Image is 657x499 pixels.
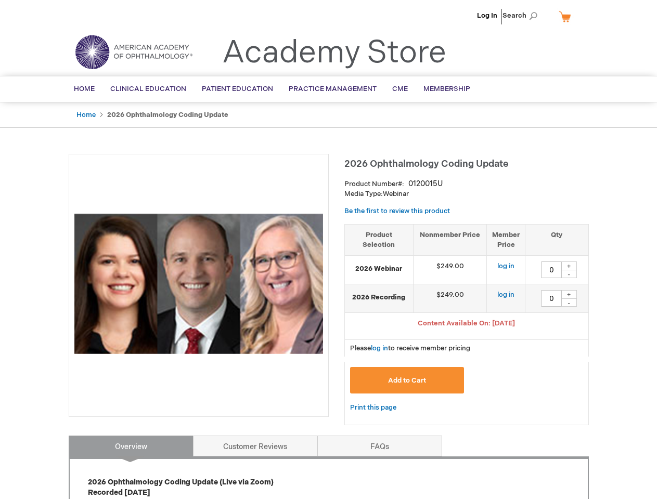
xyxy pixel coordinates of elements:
[110,85,186,93] span: Clinical Education
[487,224,525,255] th: Member Price
[408,179,443,189] div: 0120015U
[414,284,487,313] td: $249.00
[414,256,487,284] td: $249.00
[561,290,577,299] div: +
[525,224,588,255] th: Qty
[344,189,589,199] p: Webinar
[350,367,465,393] button: Add to Cart
[350,264,408,274] strong: 2026 Webinar
[74,160,323,408] img: 2026 Ophthalmology Coding Update
[350,401,396,414] a: Print this page
[344,159,508,169] span: 2026 Ophthalmology Coding Update
[561,261,577,270] div: +
[193,436,318,456] a: Customer Reviews
[423,85,470,93] span: Membership
[541,290,562,307] input: Qty
[414,224,487,255] th: Nonmember Price
[76,111,96,119] a: Home
[561,270,577,278] div: -
[388,376,426,385] span: Add to Cart
[344,190,383,198] strong: Media Type:
[350,293,408,303] strong: 2026 Recording
[477,11,497,20] a: Log In
[69,436,194,456] a: Overview
[497,291,514,299] a: log in
[345,224,414,255] th: Product Selection
[350,344,470,352] span: Please to receive member pricing
[561,298,577,307] div: -
[74,85,95,93] span: Home
[541,261,562,278] input: Qty
[202,85,273,93] span: Patient Education
[344,180,404,188] strong: Product Number
[497,262,514,270] a: log in
[107,111,228,119] strong: 2026 Ophthalmology Coding Update
[317,436,442,456] a: FAQs
[418,319,515,327] span: Content Available On: [DATE]
[289,85,377,93] span: Practice Management
[503,5,542,26] span: Search
[344,207,450,215] a: Be the first to review this product
[222,34,446,72] a: Academy Store
[392,85,408,93] span: CME
[371,344,388,352] a: log in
